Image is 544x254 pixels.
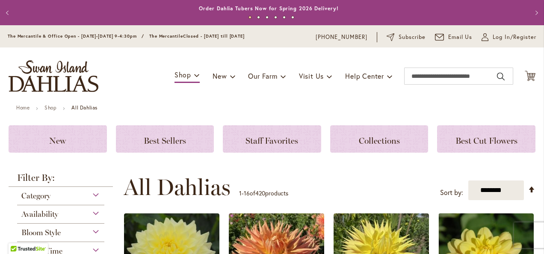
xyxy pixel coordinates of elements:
button: 6 of 6 [291,16,294,19]
a: Email Us [435,33,473,41]
span: Best Cut Flowers [455,136,517,146]
span: Collections [359,136,400,146]
span: 1 [239,189,242,197]
button: 3 of 6 [266,16,269,19]
a: [PHONE_NUMBER] [316,33,367,41]
span: Staff Favorites [245,136,298,146]
span: Bloom Style [21,228,61,237]
a: New [9,125,107,153]
a: store logo [9,60,98,92]
span: Best Sellers [144,136,186,146]
span: Shop [174,70,191,79]
strong: Filter By: [9,173,113,187]
button: 1 of 6 [248,16,251,19]
span: Log In/Register [493,33,536,41]
span: 16 [244,189,250,197]
span: Visit Us [299,71,324,80]
a: Staff Favorites [223,125,321,153]
a: Shop [44,104,56,111]
span: 420 [255,189,265,197]
span: Help Center [345,71,384,80]
p: - of products [239,186,288,200]
a: Log In/Register [482,33,536,41]
span: New [213,71,227,80]
a: Best Cut Flowers [437,125,535,153]
span: All Dahlias [124,174,231,200]
a: Best Sellers [116,125,214,153]
a: Order Dahlia Tubers Now for Spring 2026 Delivery! [199,5,338,12]
button: 2 of 6 [257,16,260,19]
button: Next [527,4,544,21]
label: Sort by: [440,185,463,201]
span: Our Farm [248,71,277,80]
a: Collections [330,125,429,153]
span: Availability [21,210,58,219]
strong: All Dahlias [71,104,98,111]
span: Subscribe [399,33,426,41]
span: New [49,136,66,146]
span: Closed - [DATE] till [DATE] [183,33,245,39]
span: Email Us [448,33,473,41]
a: Subscribe [387,33,426,41]
button: 5 of 6 [283,16,286,19]
span: The Mercantile & Office Open - [DATE]-[DATE] 9-4:30pm / The Mercantile [8,33,183,39]
button: 4 of 6 [274,16,277,19]
span: Category [21,191,50,201]
a: Home [16,104,30,111]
